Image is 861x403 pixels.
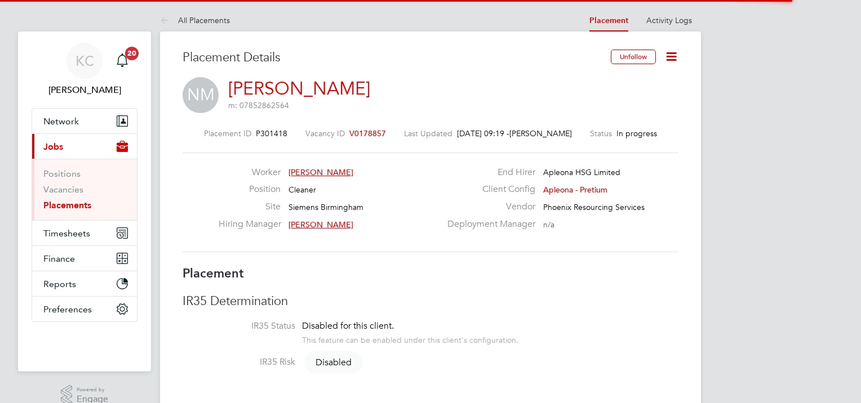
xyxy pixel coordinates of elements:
span: [PERSON_NAME] [509,128,572,138]
span: In progress [616,128,657,138]
h3: IR35 Determination [183,293,678,310]
label: IR35 Status [183,320,295,332]
label: Last Updated [404,128,452,138]
nav: Main navigation [18,32,151,371]
span: Phoenix Resourcing Services [543,202,645,212]
label: Vendor [441,201,535,213]
a: Vacancies [43,184,83,195]
img: fastbook-logo-retina.png [32,333,137,351]
label: Deployment Manager [441,218,535,230]
span: Cleaner [289,185,316,195]
a: All Placements [160,15,230,25]
button: Preferences [32,297,137,321]
button: Reports [32,271,137,296]
span: n/a [543,220,554,230]
span: [PERSON_NAME] [289,220,353,230]
a: Placement [589,16,628,25]
a: [PERSON_NAME] [228,78,370,100]
span: Karen Chatfield [32,83,137,97]
h3: Placement Details [183,50,602,66]
label: IR35 Risk [183,356,295,368]
label: Vacancy ID [305,128,345,138]
div: This feature can be enabled under this client's configuration. [302,332,518,345]
span: Apleona HSG Limited [543,167,620,177]
span: Siemens Birmingham [289,202,363,212]
span: Finance [43,253,75,264]
a: KC[PERSON_NAME] [32,43,137,97]
button: Finance [32,246,137,271]
a: Positions [43,168,81,179]
span: Preferences [43,304,92,315]
span: Reports [43,279,76,289]
button: Jobs [32,134,137,159]
span: V0178857 [349,128,386,138]
span: NM [183,77,219,113]
label: End Hirer [441,167,535,178]
label: Position [219,183,281,195]
span: [PERSON_NAME] [289,167,353,177]
span: Apleona - Pretium [543,185,607,195]
span: [DATE] 09:19 - [457,128,509,138]
label: Placement ID [204,128,251,138]
a: Go to home page [32,333,137,351]
a: 20 [111,43,134,79]
span: P301418 [256,128,287,138]
span: Jobs [43,141,63,152]
label: Site [219,201,281,213]
span: Disabled for this client. [302,320,394,332]
span: Timesheets [43,228,90,239]
label: Hiring Manager [219,218,281,230]
span: KC [76,53,94,68]
a: Activity Logs [646,15,692,25]
label: Worker [219,167,281,178]
button: Timesheets [32,221,137,245]
span: m: 07852862564 [228,100,289,110]
span: Network [43,116,79,127]
span: Disabled [304,351,363,374]
div: Jobs [32,159,137,220]
span: Powered by [77,385,108,395]
span: 20 [125,47,139,60]
button: Network [32,109,137,133]
a: Placements [43,200,91,211]
button: Unfollow [611,50,656,64]
label: Client Config [441,183,535,195]
b: Placement [183,266,244,281]
label: Status [590,128,612,138]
